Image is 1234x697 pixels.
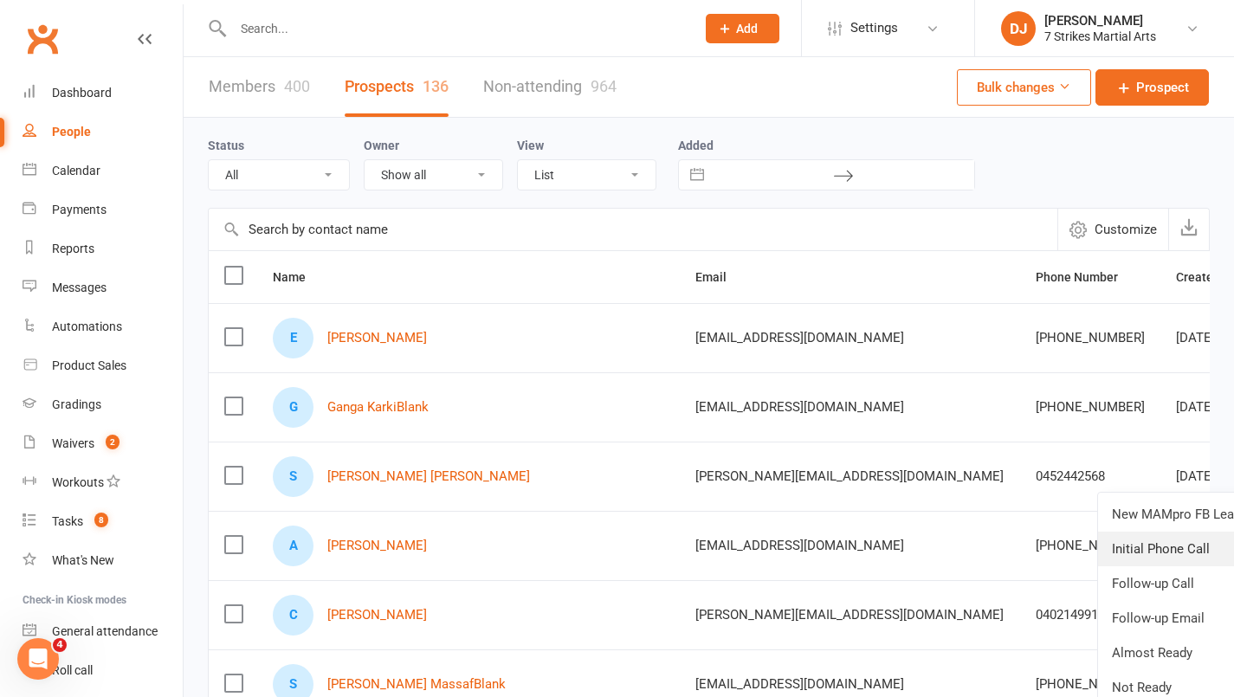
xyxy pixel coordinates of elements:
[273,318,313,358] div: Elvis
[695,321,904,354] span: [EMAIL_ADDRESS][DOMAIN_NAME]
[21,17,64,61] a: Clubworx
[1136,77,1189,98] span: Prospect
[1036,267,1137,287] button: Phone Number
[273,526,313,566] div: Ashleigh
[695,460,1004,493] span: [PERSON_NAME][EMAIL_ADDRESS][DOMAIN_NAME]
[1001,11,1036,46] div: DJ
[52,475,104,489] div: Workouts
[483,57,617,117] a: Non-attending964
[678,139,975,152] label: Added
[284,77,310,95] div: 400
[52,514,83,528] div: Tasks
[23,651,183,690] a: Roll call
[1036,677,1145,692] div: [PHONE_NUMBER]
[52,281,107,294] div: Messages
[695,267,746,287] button: Email
[695,390,904,423] span: [EMAIL_ADDRESS][DOMAIN_NAME]
[208,139,244,152] label: Status
[52,319,122,333] div: Automations
[23,385,183,424] a: Gradings
[1036,270,1137,284] span: Phone Number
[957,69,1091,106] button: Bulk changes
[517,139,544,152] label: View
[17,638,59,680] iframe: Intercom live chat
[228,16,683,41] input: Search...
[364,139,399,152] label: Owner
[23,152,183,190] a: Calendar
[695,529,904,562] span: [EMAIL_ADDRESS][DOMAIN_NAME]
[52,203,107,216] div: Payments
[273,456,313,497] div: Stephanie
[52,553,114,567] div: What's New
[1036,331,1145,345] div: [PHONE_NUMBER]
[850,9,898,48] span: Settings
[327,677,506,692] a: [PERSON_NAME] MassafBlank
[706,14,779,43] button: Add
[52,358,126,372] div: Product Sales
[591,77,617,95] div: 964
[23,268,183,307] a: Messages
[23,502,183,541] a: Tasks 8
[1036,608,1145,623] div: 0402149911
[327,608,427,623] a: [PERSON_NAME]
[682,160,713,190] button: Interact with the calendar and add the check-in date for your trip.
[53,638,67,652] span: 4
[23,190,183,229] a: Payments
[1036,539,1145,553] div: [PHONE_NUMBER]
[1044,29,1156,44] div: 7 Strikes Martial Arts
[23,229,183,268] a: Reports
[52,624,158,638] div: General attendance
[1095,219,1157,240] span: Customize
[695,598,1004,631] span: [PERSON_NAME][EMAIL_ADDRESS][DOMAIN_NAME]
[209,209,1057,250] input: Search by contact name
[23,424,183,463] a: Waivers 2
[695,270,746,284] span: Email
[52,86,112,100] div: Dashboard
[1036,469,1145,484] div: 0452442568
[345,57,449,117] a: Prospects136
[1095,69,1209,106] a: Prospect
[273,267,325,287] button: Name
[106,435,120,449] span: 2
[1044,13,1156,29] div: [PERSON_NAME]
[52,125,91,139] div: People
[52,164,100,177] div: Calendar
[209,57,310,117] a: Members400
[52,663,93,677] div: Roll call
[327,469,530,484] a: [PERSON_NAME] [PERSON_NAME]
[273,595,313,636] div: Claudia
[1036,400,1145,415] div: [PHONE_NUMBER]
[23,113,183,152] a: People
[327,400,429,415] a: Ganga KarkiBlank
[23,346,183,385] a: Product Sales
[23,612,183,651] a: General attendance kiosk mode
[1057,209,1168,250] button: Customize
[94,513,108,527] span: 8
[273,270,325,284] span: Name
[273,387,313,428] div: Ganga
[23,307,183,346] a: Automations
[23,541,183,580] a: What's New
[23,74,183,113] a: Dashboard
[423,77,449,95] div: 136
[327,331,427,345] a: [PERSON_NAME]
[23,463,183,502] a: Workouts
[327,539,427,553] a: [PERSON_NAME]
[736,22,758,35] span: Add
[52,436,94,450] div: Waivers
[52,242,94,255] div: Reports
[52,397,101,411] div: Gradings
